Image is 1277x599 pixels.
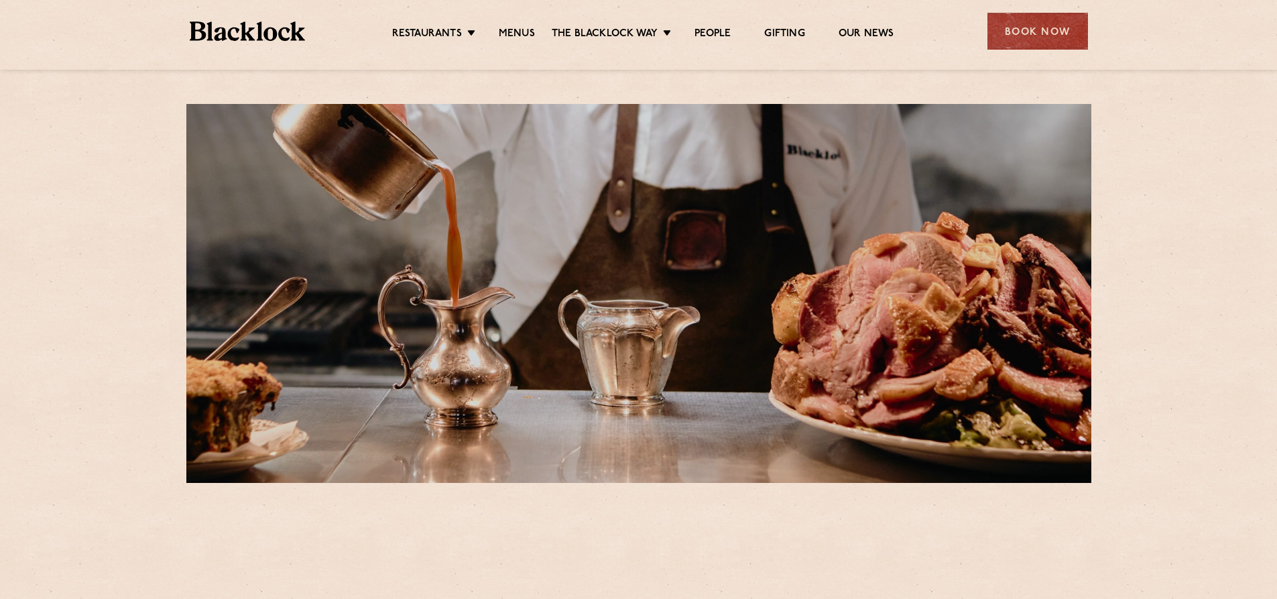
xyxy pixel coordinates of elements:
a: Our News [839,28,894,42]
a: People [694,28,731,42]
img: BL_Textured_Logo-footer-cropped.svg [190,21,306,41]
a: Gifting [764,28,804,42]
a: The Blacklock Way [552,28,658,42]
a: Menus [499,28,535,42]
a: Restaurants [392,28,462,42]
div: Book Now [987,13,1088,50]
